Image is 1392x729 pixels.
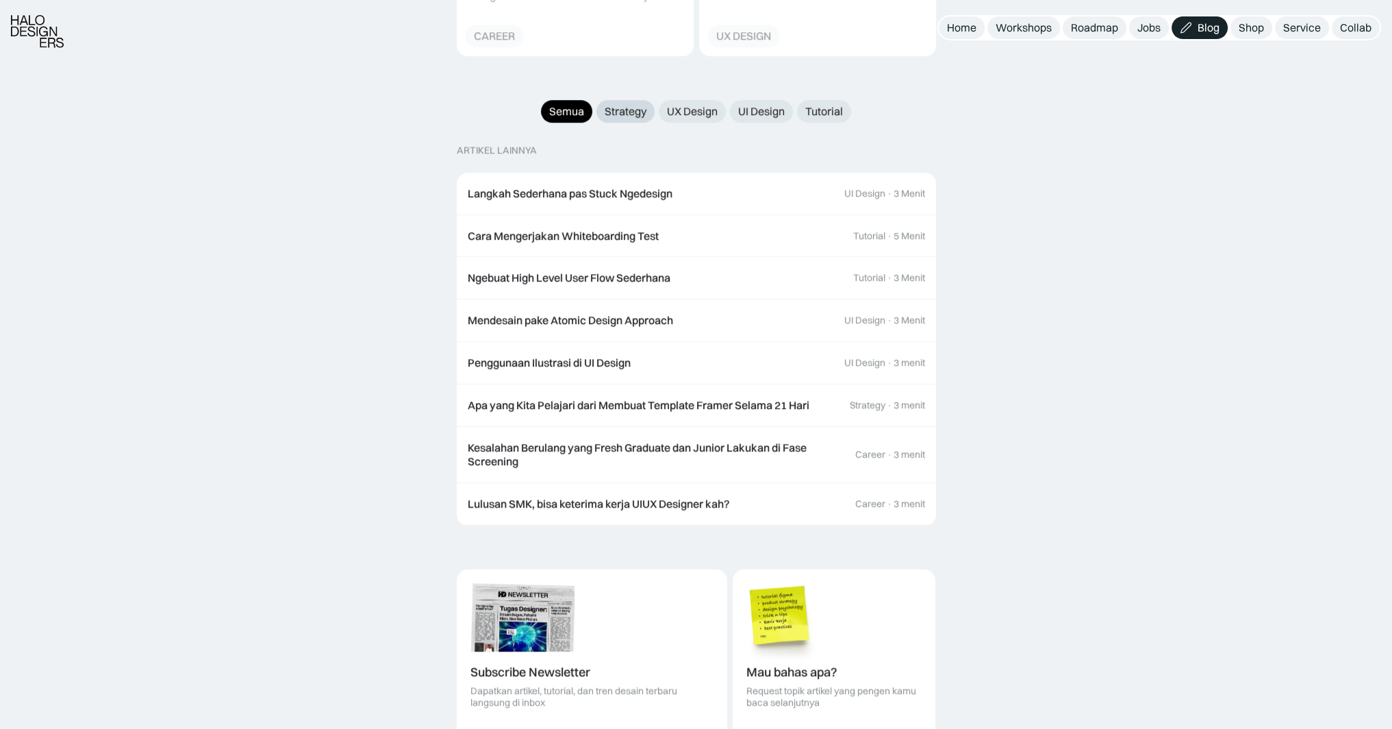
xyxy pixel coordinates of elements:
a: Cara Mengerjakan Whiteboarding TestTutorial·5 Menit [457,215,936,258]
a: Mendesain pake Atomic Design ApproachUI Design·3 Menit [457,299,936,342]
a: Blog [1172,16,1228,39]
div: Mendesain pake Atomic Design Approach [468,313,673,328]
div: UX Design [667,104,718,119]
div: Career [855,449,885,460]
div: · [887,230,892,242]
a: Penggunaan Ilustrasi di UI DesignUI Design·3 menit [457,342,936,384]
a: Home [939,16,985,39]
a: Ngebuat High Level User Flow SederhanaTutorial·3 Menit [457,257,936,299]
div: · [887,188,892,199]
div: Service [1283,21,1321,35]
div: UI Design [844,314,885,326]
div: Strategy [850,399,885,411]
div: Semua [549,104,584,119]
div: 3 Menit [894,188,925,199]
div: Penggunaan Ilustrasi di UI Design [468,356,631,370]
div: Kesalahan Berulang yang Fresh Graduate dan Junior Lakukan di Fase Screening [468,441,841,469]
div: Mau bahas apa? [746,665,837,680]
div: Blog [1198,21,1219,35]
a: Service [1275,16,1329,39]
div: Apa yang Kita Pelajari dari Membuat Template Framer Selama 21 Hari [468,398,809,412]
div: Roadmap [1071,21,1118,35]
div: Tutorial [805,104,843,119]
div: · [887,399,892,411]
div: · [887,357,892,369]
div: Dapatkan artikel, tutorial, dan tren desain terbaru langsung di inbox [470,685,713,708]
div: Request topik artikel yang pengen kamu baca selanjutnya [746,685,922,708]
a: Roadmap [1063,16,1126,39]
a: Apa yang Kita Pelajari dari Membuat Template Framer Selama 21 HariStrategy·3 menit [457,384,936,427]
div: Workshops [996,21,1052,35]
div: Subscribe Newsletter [470,665,590,680]
div: 3 Menit [894,272,925,284]
a: Shop [1230,16,1272,39]
div: 5 Menit [894,230,925,242]
a: Lulusan SMK, bisa keterima kerja UIUX Designer kah?Career·3 menit [457,483,936,526]
div: Cara Mengerjakan Whiteboarding Test [468,229,659,243]
div: Tutorial [853,272,885,284]
div: UI Design [738,104,785,119]
a: Kesalahan Berulang yang Fresh Graduate dan Junior Lakukan di Fase ScreeningCareer·3 menit [457,427,936,484]
div: UI Design [844,357,885,369]
div: · [887,314,892,326]
div: Lulusan SMK, bisa keterima kerja UIUX Designer kah? [468,497,729,511]
div: UI Design [844,188,885,199]
a: Workshops [987,16,1060,39]
a: Langkah Sederhana pas Stuck NgedesignUI Design·3 Menit [457,173,936,215]
div: Strategy [605,104,646,119]
div: 3 menit [894,449,925,460]
div: Jobs [1137,21,1161,35]
div: Tutorial [853,230,885,242]
div: 3 menit [894,357,925,369]
div: Ngebuat High Level User Flow Sederhana [468,271,670,285]
div: ARTIKEL LAINNYA [457,145,537,156]
a: Jobs [1129,16,1169,39]
a: Collab [1332,16,1380,39]
div: · [887,449,892,460]
div: · [887,272,892,284]
div: Langkah Sederhana pas Stuck Ngedesign [468,186,672,201]
div: Career [855,498,885,510]
div: 3 menit [894,399,925,411]
div: · [887,498,892,510]
div: Collab [1340,21,1371,35]
div: 3 Menit [894,314,925,326]
div: Shop [1239,21,1264,35]
div: Home [947,21,976,35]
div: 3 menit [894,498,925,510]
